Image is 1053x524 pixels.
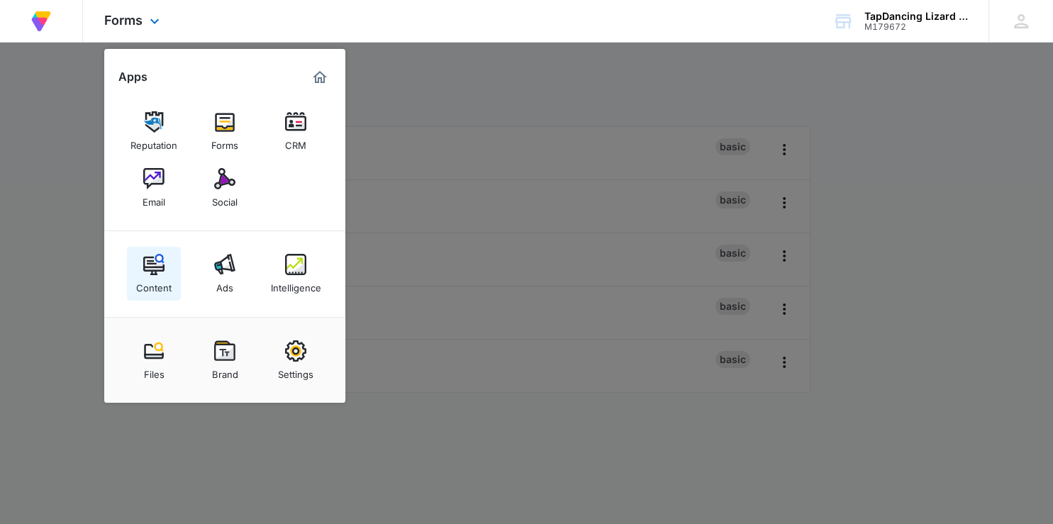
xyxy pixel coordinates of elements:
div: Content [136,275,172,294]
h2: Apps [118,70,147,84]
a: Settings [269,333,323,387]
a: CRM [269,104,323,158]
a: Brand [198,333,252,387]
a: Marketing 360® Dashboard [308,66,331,89]
a: Content [127,247,181,301]
div: Forms [211,133,238,151]
a: Files [127,333,181,387]
div: Email [143,189,165,208]
div: account id [864,22,968,32]
div: Brand [212,362,238,380]
a: Ads [198,247,252,301]
a: Forms [198,104,252,158]
div: CRM [285,133,306,151]
a: Social [198,161,252,215]
a: Intelligence [269,247,323,301]
div: Files [144,362,165,380]
img: Volusion [28,9,54,34]
div: Social [212,189,238,208]
span: Forms [104,13,143,28]
a: Reputation [127,104,181,158]
div: Settings [278,362,313,380]
div: account name [864,11,968,22]
a: Email [127,161,181,215]
div: Reputation [130,133,177,151]
div: Intelligence [271,275,321,294]
div: Ads [216,275,233,294]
